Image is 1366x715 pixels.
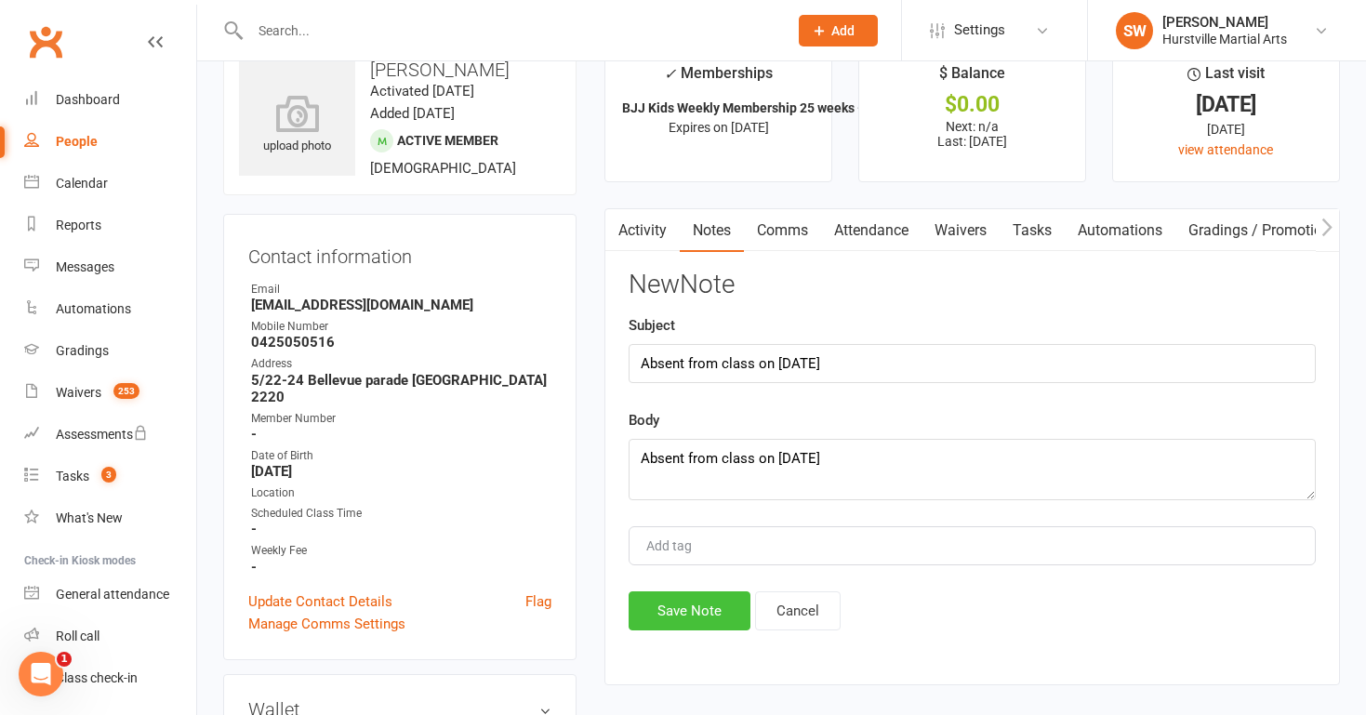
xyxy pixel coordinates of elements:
span: 1 [57,652,72,667]
a: Update Contact Details [248,590,392,613]
div: People [56,134,98,149]
a: Waivers 253 [24,372,196,414]
time: Activated [DATE] [370,83,474,99]
div: Waivers [56,385,101,400]
a: Gradings / Promotions [1175,209,1351,252]
label: Subject [629,314,675,337]
span: 253 [113,383,139,399]
a: Reports [24,205,196,246]
div: Tasks [56,469,89,483]
strong: 0425050516 [251,334,551,351]
a: Flag [525,590,551,613]
strong: [DATE] [251,463,551,480]
div: Location [251,484,551,502]
div: Calendar [56,176,108,191]
h3: Contact information [248,239,551,267]
i: ✓ [664,65,676,83]
p: Next: n/a Last: [DATE] [876,119,1068,149]
div: $ Balance [939,61,1005,95]
div: What's New [56,510,123,525]
a: Dashboard [24,79,196,121]
a: view attendance [1178,142,1273,157]
span: Expires on [DATE] [669,120,769,135]
a: Tasks [1000,209,1065,252]
a: Manage Comms Settings [248,613,405,635]
div: upload photo [239,95,355,156]
div: [DATE] [1130,95,1322,114]
button: Save Note [629,591,750,630]
a: Notes [680,209,744,252]
span: Settings [954,9,1005,51]
div: Address [251,355,551,373]
div: [PERSON_NAME] [1162,14,1287,31]
strong: [EMAIL_ADDRESS][DOMAIN_NAME] [251,297,551,313]
h3: [PERSON_NAME] [239,60,561,80]
div: Dashboard [56,92,120,107]
div: Class check-in [56,670,138,685]
strong: - [251,426,551,443]
a: Clubworx [22,19,69,65]
input: optional [629,344,1316,383]
span: Active member [397,133,498,148]
div: Roll call [56,629,99,643]
div: Automations [56,301,131,316]
iframe: Intercom live chat [19,652,63,696]
button: Cancel [755,591,841,630]
strong: - [251,521,551,537]
input: Search... [245,18,775,44]
div: Scheduled Class Time [251,505,551,523]
a: Messages [24,246,196,288]
a: Roll call [24,616,196,657]
a: Attendance [821,209,922,252]
a: Calendar [24,163,196,205]
div: [DATE] [1130,119,1322,139]
a: Assessments [24,414,196,456]
strong: BJJ Kids Weekly Membership 25 weeks - 1 Cl... [622,100,899,115]
span: Add [831,23,855,38]
a: Class kiosk mode [24,657,196,699]
div: Member Number [251,410,551,428]
a: Automations [1065,209,1175,252]
span: [DEMOGRAPHIC_DATA] [370,160,516,177]
div: Reports [56,218,101,232]
div: SW [1116,12,1153,49]
div: Hurstville Martial Arts [1162,31,1287,47]
textarea: Absent from class on [DATE] [629,439,1316,500]
time: Added [DATE] [370,105,455,122]
a: Waivers [922,209,1000,252]
a: Comms [744,209,821,252]
div: Messages [56,259,114,274]
label: Body [629,409,659,431]
div: Memberships [664,61,773,96]
div: General attendance [56,587,169,602]
a: What's New [24,497,196,539]
a: People [24,121,196,163]
div: Assessments [56,427,148,442]
a: General attendance kiosk mode [24,574,196,616]
button: Add [799,15,878,46]
h3: New Note [629,271,1316,299]
div: Weekly Fee [251,542,551,560]
div: Mobile Number [251,318,551,336]
a: Automations [24,288,196,330]
div: Date of Birth [251,447,551,465]
a: Activity [605,209,680,252]
a: Gradings [24,330,196,372]
div: $0.00 [876,95,1068,114]
strong: - [251,559,551,576]
a: Tasks 3 [24,456,196,497]
input: Add tag [644,535,710,557]
strong: 5/22-24 Bellevue parade [GEOGRAPHIC_DATA] 2220 [251,372,551,405]
div: Gradings [56,343,109,358]
span: 3 [101,467,116,483]
div: Email [251,281,551,298]
div: Last visit [1187,61,1265,95]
